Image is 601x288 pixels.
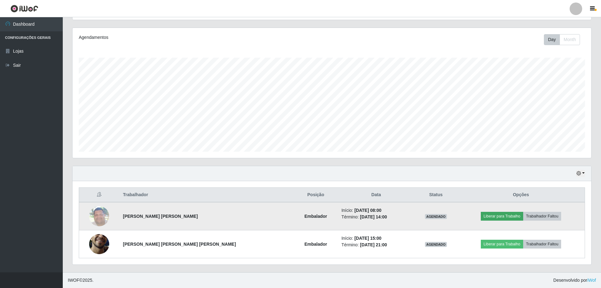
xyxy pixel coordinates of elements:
[10,5,38,13] img: CoreUI Logo
[544,34,585,45] div: Toolbar with button groups
[354,236,381,241] time: [DATE] 15:00
[68,278,79,283] span: IWOF
[481,240,523,249] button: Liberar para Trabalho
[425,242,447,247] span: AGENDADO
[79,34,284,41] div: Agendamentos
[415,188,457,202] th: Status
[89,203,109,229] img: 1697490161329.jpeg
[89,222,109,266] img: 1755034904390.jpeg
[341,242,411,248] li: Término:
[341,214,411,220] li: Término:
[123,242,236,247] strong: [PERSON_NAME] [PERSON_NAME] [PERSON_NAME]
[354,208,381,213] time: [DATE] 08:00
[304,242,327,247] strong: Embalador
[294,188,338,202] th: Posição
[523,212,561,221] button: Trabalhador Faltou
[425,214,447,219] span: AGENDADO
[119,188,294,202] th: Trabalhador
[560,34,580,45] button: Month
[341,235,411,242] li: Início:
[341,207,411,214] li: Início:
[544,34,580,45] div: First group
[123,214,198,219] strong: [PERSON_NAME] [PERSON_NAME]
[304,214,327,219] strong: Embalador
[360,214,387,219] time: [DATE] 14:00
[544,34,560,45] button: Day
[553,277,596,284] span: Desenvolvido por
[457,188,585,202] th: Opções
[587,278,596,283] a: iWof
[338,188,415,202] th: Data
[481,212,523,221] button: Liberar para Trabalho
[68,277,94,284] span: © 2025 .
[523,240,561,249] button: Trabalhador Faltou
[360,242,387,247] time: [DATE] 21:00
